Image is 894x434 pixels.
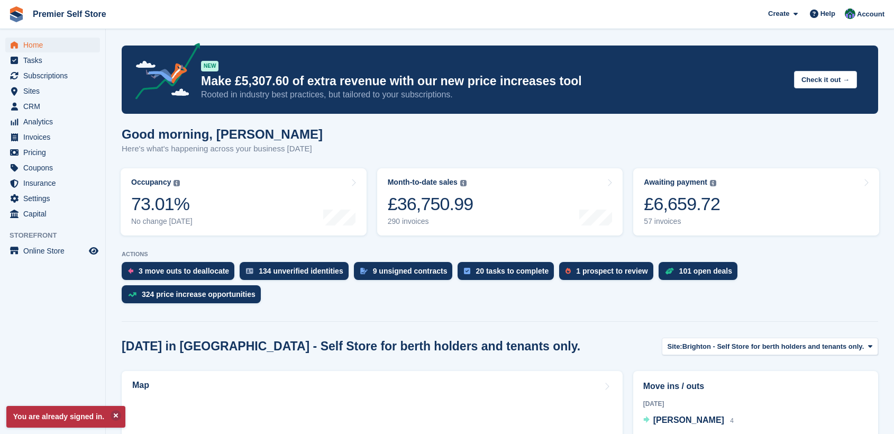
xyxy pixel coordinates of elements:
[23,68,87,83] span: Subscriptions
[565,268,571,274] img: prospect-51fa495bee0391a8d652442698ab0144808aea92771e9ea1ae160a38d050c398.svg
[122,127,323,141] h1: Good morning, [PERSON_NAME]
[201,74,786,89] p: Make £5,307.60 of extra revenue with our new price increases tool
[5,130,100,144] a: menu
[23,53,87,68] span: Tasks
[476,267,549,275] div: 20 tasks to complete
[653,415,724,424] span: [PERSON_NAME]
[23,99,87,114] span: CRM
[122,143,323,155] p: Here's what's happening across your business [DATE]
[643,414,734,428] a: [PERSON_NAME] 4
[730,417,734,424] span: 4
[460,180,467,186] img: icon-info-grey-7440780725fd019a000dd9b08b2336e03edf1995a4989e88bcd33f0948082b44.svg
[559,262,658,285] a: 1 prospect to review
[458,262,559,285] a: 20 tasks to complete
[5,191,100,206] a: menu
[131,178,171,187] div: Occupancy
[768,8,789,19] span: Create
[29,5,111,23] a: Premier Self Store
[240,262,354,285] a: 134 unverified identities
[5,53,100,68] a: menu
[259,267,343,275] div: 134 unverified identities
[23,160,87,175] span: Coupons
[10,230,105,241] span: Storefront
[246,268,253,274] img: verify_identity-adf6edd0f0f0b5bbfe63781bf79b02c33cf7c696d77639b501bdc392416b5a36.svg
[131,193,193,215] div: 73.01%
[121,168,367,236] a: Occupancy 73.01% No change [DATE]
[668,341,682,352] span: Site:
[122,339,580,354] h2: [DATE] in [GEOGRAPHIC_DATA] - Self Store for berth holders and tenants only.
[845,8,855,19] img: Jo Granger
[23,206,87,221] span: Capital
[576,267,647,275] div: 1 prospect to review
[128,268,133,274] img: move_outs_to_deallocate_icon-f764333ba52eb49d3ac5e1228854f67142a1ed5810a6f6cc68b1a99e826820c5.svg
[5,38,100,52] a: menu
[659,262,743,285] a: 101 open deals
[23,145,87,160] span: Pricing
[5,176,100,191] a: menu
[5,114,100,129] a: menu
[682,341,864,352] span: Brighton - Self Store for berth holders and tenants only.
[644,178,707,187] div: Awaiting payment
[201,89,786,101] p: Rooted in industry best practices, but tailored to your subscriptions.
[131,217,193,226] div: No change [DATE]
[128,292,136,297] img: price_increase_opportunities-93ffe204e8149a01c8c9dc8f82e8f89637d9d84a8eef4429ea346261dce0b2c0.svg
[710,180,716,186] img: icon-info-grey-7440780725fd019a000dd9b08b2336e03edf1995a4989e88bcd33f0948082b44.svg
[5,243,100,258] a: menu
[23,130,87,144] span: Invoices
[23,176,87,191] span: Insurance
[5,68,100,83] a: menu
[857,9,884,20] span: Account
[377,168,623,236] a: Month-to-date sales £36,750.99 290 invoices
[174,180,180,186] img: icon-info-grey-7440780725fd019a000dd9b08b2336e03edf1995a4989e88bcd33f0948082b44.svg
[122,251,878,258] p: ACTIONS
[5,99,100,114] a: menu
[201,61,218,71] div: NEW
[139,267,229,275] div: 3 move outs to deallocate
[662,338,878,355] button: Site: Brighton - Self Store for berth holders and tenants only.
[5,206,100,221] a: menu
[132,381,149,390] h2: Map
[87,245,100,257] a: Preview store
[6,406,125,428] p: You are already signed in.
[5,160,100,175] a: menu
[142,290,256,299] div: 324 price increase opportunities
[354,262,458,285] a: 9 unsigned contracts
[8,6,24,22] img: stora-icon-8386f47178a22dfd0bd8f6a31ec36ba5ce8667c1dd55bd0f319d3a0aa187defe.svg
[643,380,868,393] h2: Move ins / outs
[126,43,200,103] img: price-adjustments-announcement-icon-8257ccfd72463d97f412b2fc003d46551f7dbcb40ab6d574587a9cd5c0d94...
[665,267,674,275] img: deal-1b604bf984904fb50ccaf53a9ad4b4a5d6e5aea283cecdc64d6e3604feb123c2.svg
[388,193,473,215] div: £36,750.99
[23,84,87,98] span: Sites
[5,145,100,160] a: menu
[794,71,857,88] button: Check it out →
[122,262,240,285] a: 3 move outs to deallocate
[679,267,732,275] div: 101 open deals
[23,191,87,206] span: Settings
[644,193,720,215] div: £6,659.72
[373,267,448,275] div: 9 unsigned contracts
[633,168,879,236] a: Awaiting payment £6,659.72 57 invoices
[122,285,266,309] a: 324 price increase opportunities
[23,114,87,129] span: Analytics
[360,268,368,274] img: contract_signature_icon-13c848040528278c33f63329250d36e43548de30e8caae1d1a13099fd9432cc5.svg
[23,38,87,52] span: Home
[464,268,470,274] img: task-75834270c22a3079a89374b754ae025e5fb1db73e45f91037f5363f120a921f8.svg
[388,217,473,226] div: 290 invoices
[820,8,835,19] span: Help
[643,399,868,409] div: [DATE]
[388,178,458,187] div: Month-to-date sales
[23,243,87,258] span: Online Store
[5,84,100,98] a: menu
[644,217,720,226] div: 57 invoices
